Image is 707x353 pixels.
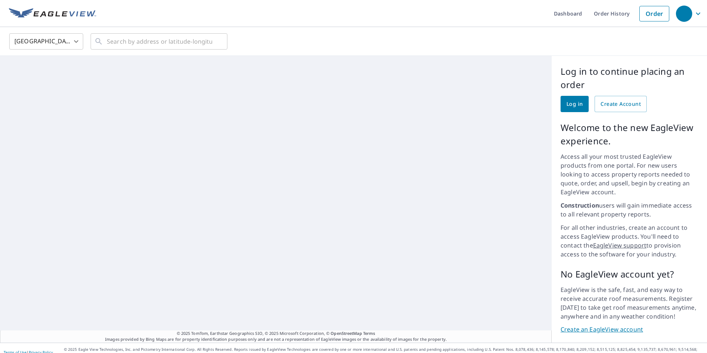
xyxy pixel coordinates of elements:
p: EagleView is the safe, fast, and easy way to receive accurate roof measurements. Register [DATE] ... [561,285,698,321]
a: Log in [561,96,589,112]
a: EagleView support [593,241,647,249]
a: Order [639,6,669,21]
p: Access all your most trusted EagleView products from one portal. For new users looking to access ... [561,152,698,196]
p: Welcome to the new EagleView experience. [561,121,698,148]
input: Search by address or latitude-longitude [107,31,212,52]
p: users will gain immediate access to all relevant property reports. [561,201,698,219]
p: For all other industries, create an account to access EagleView products. You'll need to contact ... [561,223,698,259]
span: Create Account [601,100,641,109]
a: Create Account [595,96,647,112]
a: Create an EagleView account [561,325,698,334]
span: © 2025 TomTom, Earthstar Geographics SIO, © 2025 Microsoft Corporation, © [177,330,375,337]
p: Log in to continue placing an order [561,65,698,91]
span: Log in [566,100,583,109]
a: OpenStreetMap [331,330,362,336]
a: Terms [363,330,375,336]
div: [GEOGRAPHIC_DATA] [9,31,83,52]
strong: Construction [561,201,599,209]
p: No EagleView account yet? [561,268,698,281]
img: EV Logo [9,8,96,19]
